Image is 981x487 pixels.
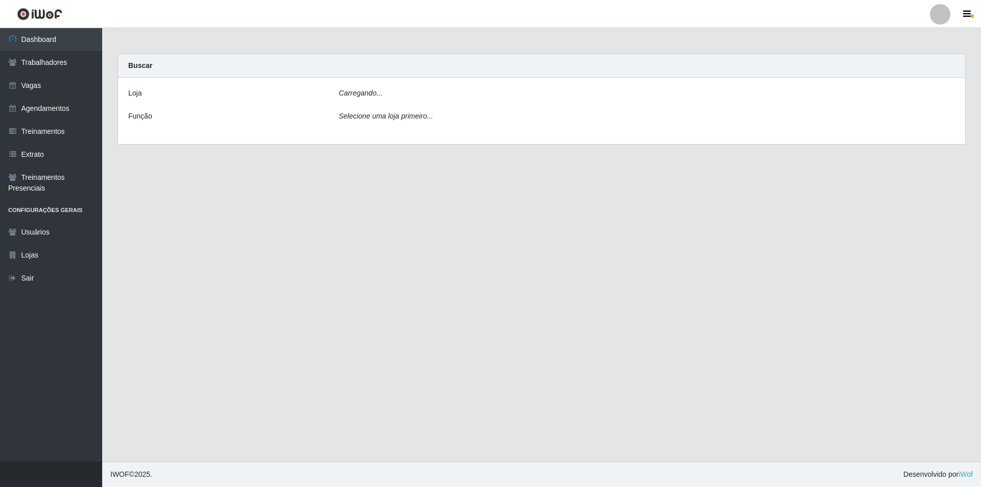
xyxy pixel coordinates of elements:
[110,470,129,478] span: IWOF
[128,88,142,99] label: Loja
[903,469,973,480] span: Desenvolvido por
[128,61,152,69] strong: Buscar
[339,112,433,120] i: Selecione uma loja primeiro...
[17,8,62,20] img: CoreUI Logo
[959,470,973,478] a: iWof
[128,111,152,122] label: Função
[110,469,152,480] span: © 2025 .
[339,89,383,97] i: Carregando...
